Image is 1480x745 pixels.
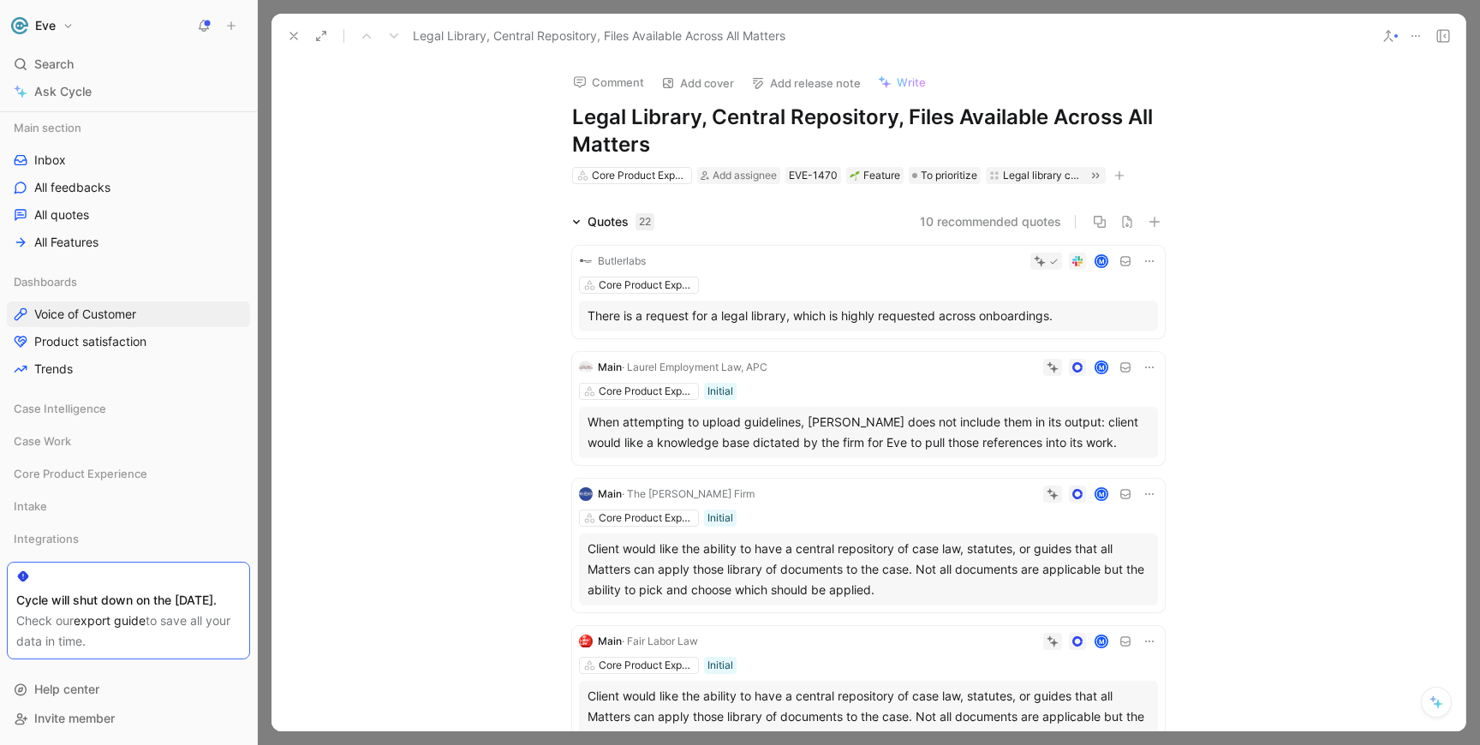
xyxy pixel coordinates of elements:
div: Quotes [588,212,654,232]
div: Core Product Experience [599,277,695,294]
span: Write [897,74,926,90]
span: Inbox [34,152,66,169]
span: · Laurel Employment Law, APC [622,361,767,373]
img: logo [579,254,593,268]
div: Main sectionInboxAll feedbacksAll quotesAll Features [7,115,250,255]
span: Add assignee [713,169,777,182]
img: Eve [11,17,28,34]
div: DashboardsVoice of CustomerProduct satisfactionTrends [7,269,250,382]
div: Case Intelligence [7,396,250,421]
span: Main section [14,119,81,136]
div: Initial [707,657,733,674]
a: export guide [74,613,146,628]
div: Case Work [7,428,250,454]
span: All Features [34,234,98,251]
div: Dashboards [7,269,250,295]
button: 10 recommended quotes [920,212,1061,232]
div: Case Work [7,428,250,459]
button: Add release note [743,71,868,95]
div: Feature [850,167,900,184]
span: Trends [34,361,73,378]
span: To prioritize [921,167,977,184]
img: logo [579,487,593,501]
button: Comment [565,70,652,94]
button: Write [870,70,934,94]
div: Core Product Experience [599,510,695,527]
div: Integrations [7,526,250,557]
div: Integrations [7,526,250,551]
a: Product satisfaction [7,329,250,355]
span: Ask Cycle [34,81,92,102]
div: Initial [707,383,733,400]
div: Intake [7,493,250,524]
div: Core Product Experience [599,383,695,400]
span: Help center [34,682,99,696]
div: Legal library central repository files available across all matters [1003,167,1083,184]
div: 🌱Feature [846,167,904,184]
span: All quotes [34,206,89,223]
span: Main [598,635,622,647]
span: Main [598,361,622,373]
span: Case Work [14,432,71,450]
div: EVE-1470 [789,167,838,184]
img: 🌱 [850,170,860,181]
span: Search [34,54,74,74]
span: Invite member [34,711,115,725]
a: Trends [7,356,250,382]
div: Intake [7,493,250,519]
div: Butlerlabs [598,253,646,270]
a: All Features [7,229,250,255]
span: · The [PERSON_NAME] Firm [622,487,755,500]
div: Cycle will shut down on the [DATE]. [16,590,241,611]
a: Inbox [7,147,250,173]
a: All feedbacks [7,175,250,200]
span: Intake [14,498,47,515]
div: To prioritize [909,167,981,184]
div: Quotes22 [565,212,661,232]
img: logo [579,635,593,648]
div: Search [7,51,250,77]
span: Integrations [14,530,79,547]
span: Product satisfaction [34,333,146,350]
div: Case Intelligence [7,396,250,426]
div: When attempting to upload guidelines, [PERSON_NAME] does not include them in its output: client w... [588,412,1149,453]
div: Initial [707,510,733,527]
div: M [1096,256,1107,267]
span: Dashboards [14,273,77,290]
div: M [1096,362,1107,373]
h1: Legal Library, Central Repository, Files Available Across All Matters [572,104,1165,158]
span: All feedbacks [34,179,110,196]
span: Core Product Experience [14,465,147,482]
div: Check our to save all your data in time. [16,611,241,652]
span: Case Intelligence [14,400,106,417]
span: Main [598,487,622,500]
div: Client would like the ability to have a central repository of case law, statutes, or guides that ... [588,539,1149,600]
span: · Fair Labor Law [622,635,698,647]
div: Core Product Experience [599,657,695,674]
a: Ask Cycle [7,79,250,104]
div: Core Product Experience [7,461,250,492]
div: M [1096,489,1107,500]
span: Legal Library, Central Repository, Files Available Across All Matters [413,26,785,46]
div: Core Product Experience [7,461,250,486]
a: Voice of Customer [7,301,250,327]
img: logo [579,361,593,374]
button: Add cover [653,71,742,95]
div: Main section [7,115,250,140]
div: Core Product Experience [592,167,688,184]
button: EveEve [7,14,78,38]
h1: Eve [35,18,56,33]
div: M [1096,636,1107,647]
a: All quotes [7,202,250,228]
div: 22 [636,213,654,230]
div: Help center [7,676,250,702]
span: Voice of Customer [34,306,136,323]
div: Invite member [7,706,250,731]
div: There is a request for a legal library, which is highly requested across onboardings. [588,306,1149,326]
